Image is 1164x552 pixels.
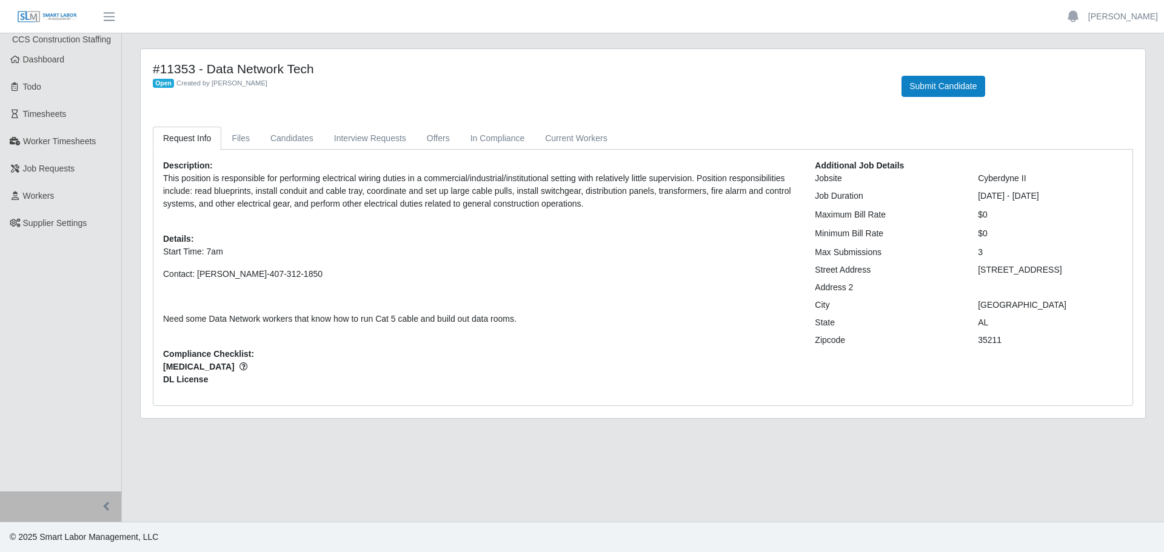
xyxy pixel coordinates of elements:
[153,61,883,76] h4: #11353 - Data Network Tech
[806,190,969,202] div: Job Duration
[163,268,797,281] p: Contact: [PERSON_NAME]-407-312-1850
[969,316,1132,329] div: AL
[176,79,267,87] span: Created by [PERSON_NAME]
[806,281,969,294] div: Address 2
[806,264,969,276] div: Street Address
[163,361,797,373] span: [MEDICAL_DATA]
[163,234,194,244] b: Details:
[815,161,904,170] b: Additional Job Details
[23,136,96,146] span: Worker Timesheets
[806,334,969,347] div: Zipcode
[969,246,1132,259] div: 3
[153,79,174,88] span: Open
[416,127,460,150] a: Offers
[969,334,1132,347] div: 35211
[806,246,969,259] div: Max Submissions
[260,127,324,150] a: Candidates
[806,316,969,329] div: State
[969,299,1132,311] div: [GEOGRAPHIC_DATA]
[23,109,67,119] span: Timesheets
[806,172,969,185] div: Jobsite
[535,127,617,150] a: Current Workers
[163,172,797,210] p: This position is responsible for performing electrical wiring duties in a commercial/industrial/i...
[221,127,260,150] a: Files
[153,127,221,150] a: Request Info
[163,245,797,258] p: Start Time: 7am
[460,127,535,150] a: In Compliance
[163,373,797,386] span: DL License
[324,127,416,150] a: Interview Requests
[901,76,985,97] button: Submit Candidate
[23,82,41,91] span: Todo
[23,164,75,173] span: Job Requests
[969,208,1132,221] div: $0
[969,172,1132,185] div: Cyberdyne II
[12,35,111,44] span: CCS Construction Staffing
[969,227,1132,240] div: $0
[23,55,65,64] span: Dashboard
[23,191,55,201] span: Workers
[17,10,78,24] img: SLM Logo
[969,190,1132,202] div: [DATE] - [DATE]
[163,313,797,325] p: Need some Data Network workers that know how to run Cat 5 cable and build out data rooms.
[10,532,158,542] span: © 2025 Smart Labor Management, LLC
[163,349,254,359] b: Compliance Checklist:
[806,227,969,240] div: Minimum Bill Rate
[163,161,213,170] b: Description:
[806,299,969,311] div: City
[23,218,87,228] span: Supplier Settings
[1088,10,1158,23] a: [PERSON_NAME]
[969,264,1132,276] div: [STREET_ADDRESS]
[806,208,969,221] div: Maximum Bill Rate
